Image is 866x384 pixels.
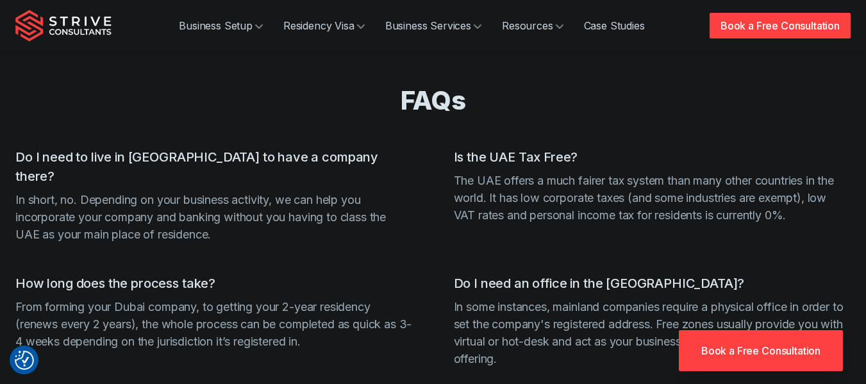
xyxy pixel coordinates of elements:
a: Book a Free Consultation [679,330,843,371]
button: Consent Preferences [15,351,34,370]
h2: FAQs [23,85,844,117]
p: In some instances, mainland companies require a physical office in order to set the company's reg... [454,298,851,367]
a: Case Studies [574,13,655,38]
img: Revisit consent button [15,351,34,370]
a: Business Setup [169,13,273,38]
p: The UAE offers a much fairer tax system than many other countries in the world. It has low corpor... [454,172,851,224]
img: Strive Consultants [15,10,112,42]
p: From forming your Dubai company, to getting your 2-year residency (renews every 2 years), the who... [15,298,413,350]
p: In short, no. Depending on your business activity, we can help you incorporate your company and b... [15,191,413,243]
h3: Do I need to live in [GEOGRAPHIC_DATA] to have a company there? [15,147,413,186]
h3: Do I need an office in the [GEOGRAPHIC_DATA]? [454,274,851,293]
a: Book a Free Consultation [710,13,851,38]
h3: Is the UAE Tax Free? [454,147,851,167]
a: Residency Visa [273,13,375,38]
h3: How long does the process take? [15,274,413,293]
a: Resources [492,13,574,38]
a: Business Services [375,13,492,38]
